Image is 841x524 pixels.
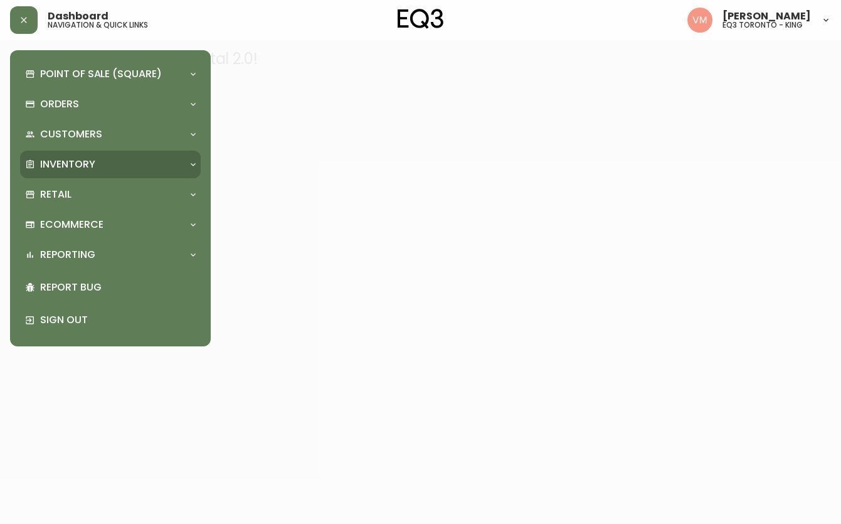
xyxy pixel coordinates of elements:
p: Ecommerce [40,218,103,232]
p: Retail [40,188,71,201]
div: Point of Sale (Square) [20,60,201,88]
div: Customers [20,120,201,148]
p: Inventory [40,158,95,171]
img: 0f63483a436850f3a2e29d5ab35f16df [687,8,712,33]
div: Ecommerce [20,211,201,238]
div: Orders [20,90,201,118]
p: Orders [40,97,79,111]
h5: navigation & quick links [48,21,148,29]
div: Retail [20,181,201,208]
p: Customers [40,127,102,141]
img: logo [398,9,444,29]
p: Point of Sale (Square) [40,67,162,81]
div: Inventory [20,151,201,178]
span: Dashboard [48,11,108,21]
div: Report Bug [20,271,201,304]
p: Reporting [40,248,95,262]
div: Reporting [20,241,201,269]
span: [PERSON_NAME] [722,11,811,21]
p: Sign Out [40,313,196,327]
div: Sign Out [20,304,201,336]
p: Report Bug [40,281,196,294]
h5: eq3 toronto - king [722,21,803,29]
